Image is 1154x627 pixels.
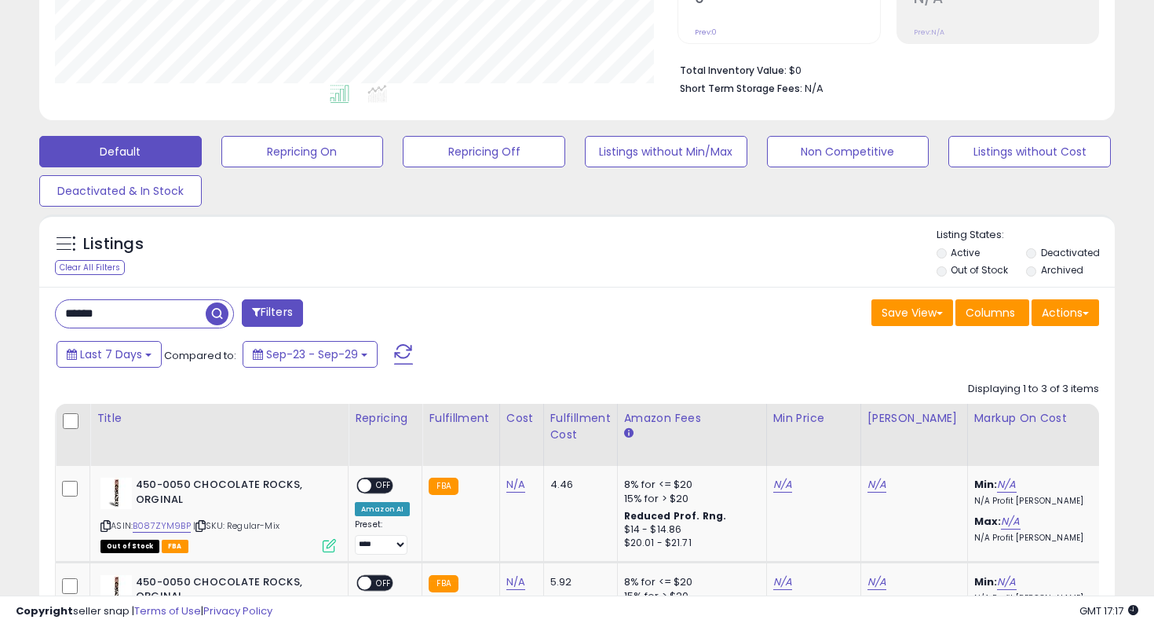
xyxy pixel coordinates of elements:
[871,299,953,326] button: Save View
[133,519,191,533] a: B087ZYM9BP
[371,479,396,493] span: OFF
[355,502,410,516] div: Amazon AI
[100,478,132,509] img: 41d0ByzxS+L._SL40_.jpg
[997,574,1016,590] a: N/A
[951,263,1008,277] label: Out of Stock
[974,574,998,589] b: Min:
[948,136,1111,167] button: Listings without Cost
[773,574,792,590] a: N/A
[243,341,378,368] button: Sep-23 - Sep-29
[100,540,159,553] span: All listings that are currently out of stock and unavailable for purchase on Amazon
[624,509,727,522] b: Reduced Prof. Rng.
[57,341,162,368] button: Last 7 Days
[867,410,961,427] div: [PERSON_NAME]
[506,410,537,427] div: Cost
[162,540,188,553] span: FBA
[624,523,754,537] div: $14 - $14.86
[773,410,854,427] div: Min Price
[968,382,1099,397] div: Displaying 1 to 3 of 3 items
[39,136,202,167] button: Default
[355,410,415,427] div: Repricing
[624,478,754,492] div: 8% for <= $20
[974,477,998,492] b: Min:
[355,519,410,555] div: Preset:
[624,410,760,427] div: Amazon Fees
[1032,299,1099,326] button: Actions
[695,27,717,37] small: Prev: 0
[39,175,202,207] button: Deactivated & In Stock
[974,410,1110,427] div: Markup on Cost
[767,136,929,167] button: Non Competitive
[80,346,142,362] span: Last 7 Days
[1079,603,1138,618] span: 2025-10-7 17:17 GMT
[550,575,605,589] div: 5.92
[680,64,787,77] b: Total Inventory Value:
[773,477,792,493] a: N/A
[966,305,1015,321] span: Columns
[506,477,525,493] a: N/A
[429,410,492,427] div: Fulfillment
[680,82,802,95] b: Short Term Storage Fees:
[55,260,125,275] div: Clear All Filters
[624,537,754,550] div: $20.01 - $21.71
[506,574,525,590] a: N/A
[371,576,396,589] span: OFF
[951,246,980,259] label: Active
[83,233,144,255] h5: Listings
[550,478,605,492] div: 4.46
[974,533,1105,544] p: N/A Profit [PERSON_NAME]
[974,496,1105,507] p: N/A Profit [PERSON_NAME]
[429,478,458,495] small: FBA
[680,60,1087,79] li: $0
[136,478,327,511] b: 450-0050 CHOCOLATE ROCKS, ORGINAL
[550,410,611,443] div: Fulfillment Cost
[997,477,1016,493] a: N/A
[867,574,886,590] a: N/A
[100,575,132,607] img: 41d0ByzxS+L._SL40_.jpg
[97,410,341,427] div: Title
[585,136,747,167] button: Listings without Min/Max
[221,136,384,167] button: Repricing On
[955,299,1029,326] button: Columns
[974,514,1002,529] b: Max:
[203,603,272,618] a: Privacy Policy
[266,346,358,362] span: Sep-23 - Sep-29
[1041,263,1083,277] label: Archived
[967,404,1116,466] th: The percentage added to the cost of goods (COGS) that forms the calculator for Min & Max prices.
[1041,246,1100,259] label: Deactivated
[403,136,565,167] button: Repricing Off
[16,603,73,618] strong: Copyright
[624,492,754,506] div: 15% for > $20
[624,427,634,441] small: Amazon Fees.
[16,604,272,619] div: seller snap | |
[136,575,327,608] b: 450-0050 CHOCOLATE ROCKS, ORGINAL
[164,348,236,363] span: Compared to:
[1001,514,1020,530] a: N/A
[914,27,944,37] small: Prev: N/A
[867,477,886,493] a: N/A
[429,575,458,592] small: FBA
[134,603,201,618] a: Terms of Use
[937,228,1116,243] p: Listing States:
[193,519,279,532] span: | SKU: Regular-Mix
[100,478,336,551] div: ASIN:
[805,81,824,96] span: N/A
[242,299,303,327] button: Filters
[624,575,754,589] div: 8% for <= $20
